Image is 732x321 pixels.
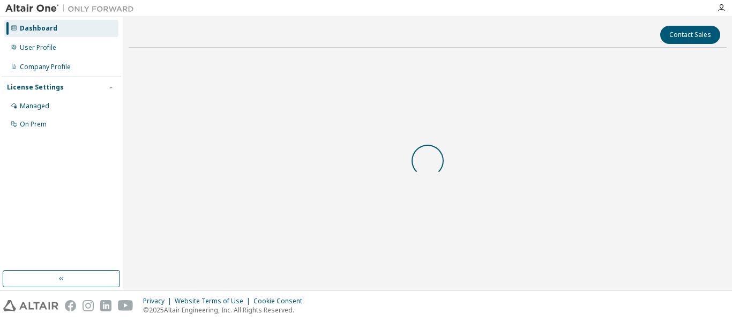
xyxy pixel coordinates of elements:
img: altair_logo.svg [3,300,58,311]
div: License Settings [7,83,64,92]
div: Dashboard [20,24,57,33]
img: facebook.svg [65,300,76,311]
div: User Profile [20,43,56,52]
img: linkedin.svg [100,300,111,311]
img: Altair One [5,3,139,14]
div: Website Terms of Use [175,297,253,305]
div: Cookie Consent [253,297,309,305]
img: youtube.svg [118,300,133,311]
button: Contact Sales [660,26,720,44]
div: Privacy [143,297,175,305]
div: Managed [20,102,49,110]
p: © 2025 Altair Engineering, Inc. All Rights Reserved. [143,305,309,315]
img: instagram.svg [83,300,94,311]
div: Company Profile [20,63,71,71]
div: On Prem [20,120,47,129]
